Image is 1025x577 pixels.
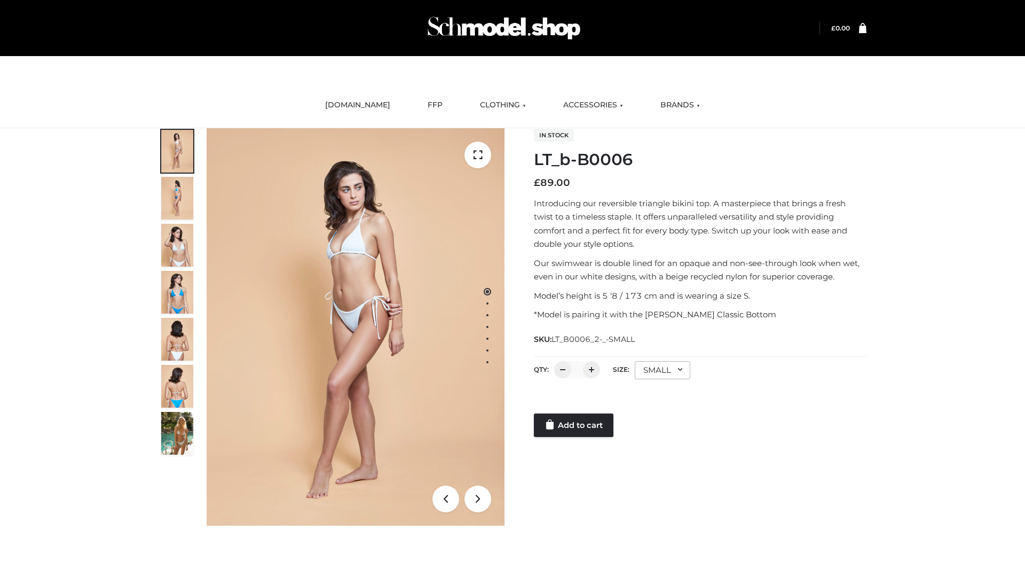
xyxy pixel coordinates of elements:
[161,365,193,408] img: ArielClassicBikiniTop_CloudNine_AzureSky_OW114ECO_8-scaled.jpg
[635,361,690,379] div: SMALL
[534,150,866,169] h1: LT_b-B0006
[161,130,193,173] img: ArielClassicBikiniTop_CloudNine_AzureSky_OW114ECO_1-scaled.jpg
[534,197,866,251] p: Introducing our reversible triangle bikini top. A masterpiece that brings a fresh twist to a time...
[161,318,193,361] img: ArielClassicBikiniTop_CloudNine_AzureSky_OW114ECO_7-scaled.jpg
[555,93,631,117] a: ACCESSORIES
[472,93,534,117] a: CLOTHING
[534,308,866,322] p: *Model is pairing it with the [PERSON_NAME] Classic Bottom
[534,129,574,142] span: In stock
[652,93,708,117] a: BRANDS
[613,365,629,373] label: Size:
[207,128,504,526] img: ArielClassicBikiniTop_CloudNine_AzureSky_OW114ECO_1
[424,7,584,49] img: Schmodel Admin 964
[317,93,398,117] a: [DOMAIN_NAME]
[534,333,636,346] span: SKU:
[420,93,451,117] a: FFP
[831,24,850,32] bdi: 0.00
[161,177,193,220] img: ArielClassicBikiniTop_CloudNine_AzureSky_OW114ECO_2-scaled.jpg
[161,224,193,267] img: ArielClassicBikiniTop_CloudNine_AzureSky_OW114ECO_3-scaled.jpg
[831,24,835,32] span: £
[534,289,866,303] p: Model’s height is 5 ‘8 / 173 cm and is wearing a size S.
[161,412,193,455] img: Arieltop_CloudNine_AzureSky2.jpg
[551,334,635,344] span: LT_B0006_2-_-SMALL
[534,414,613,437] a: Add to cart
[161,271,193,314] img: ArielClassicBikiniTop_CloudNine_AzureSky_OW114ECO_4-scaled.jpg
[534,365,549,373] label: QTY:
[831,24,850,32] a: £0.00
[534,177,570,189] bdi: 89.00
[534,177,540,189] span: £
[534,256,866,284] p: Our swimwear is double lined for an opaque and non-see-through look when wet, even in our white d...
